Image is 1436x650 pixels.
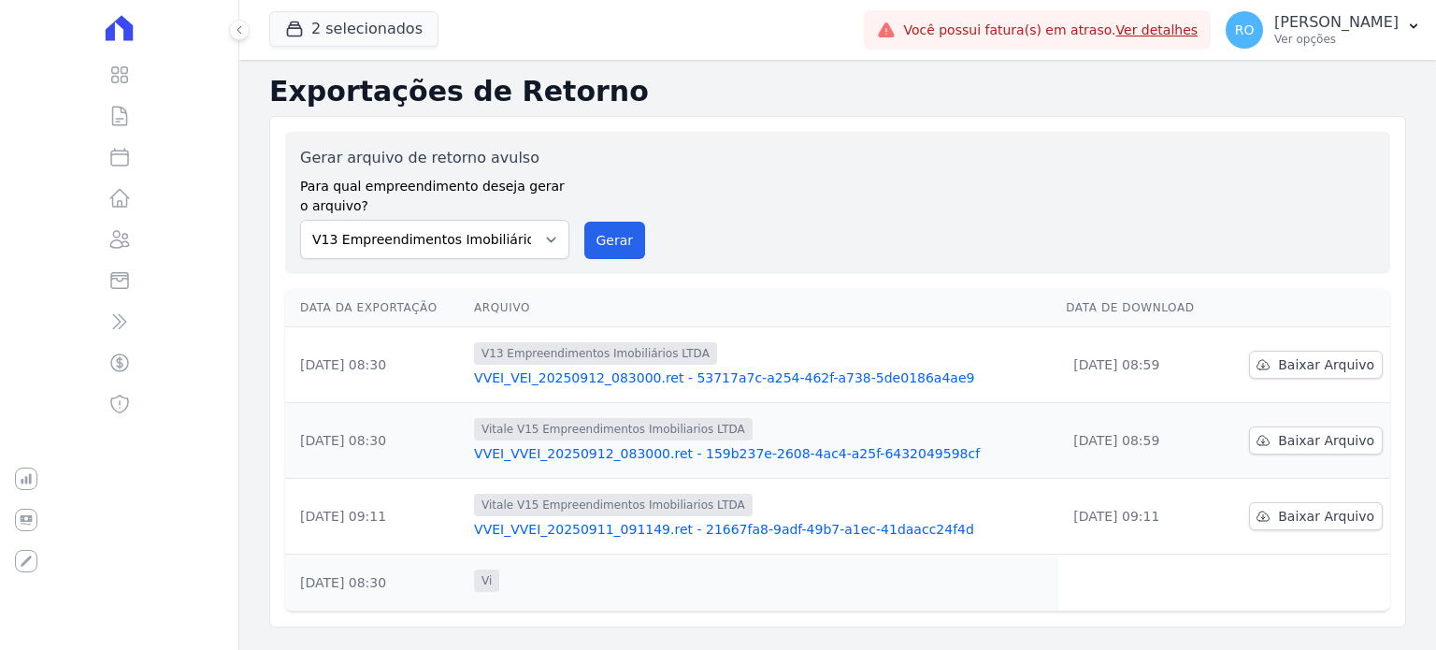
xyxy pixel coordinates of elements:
td: [DATE] 09:11 [285,479,467,555]
td: [DATE] 08:30 [285,555,467,612]
button: RO [PERSON_NAME] Ver opções [1211,4,1436,56]
a: Ver detalhes [1116,22,1199,37]
span: V13 Empreendimentos Imobiliários LTDA [474,342,717,365]
span: Vitale V15 Empreendimentos Imobiliarios LTDA [474,494,753,516]
a: VVEI_VVEI_20250911_091149.ret - 21667fa8-9adf-49b7-a1ec-41daacc24f4d [474,520,1051,539]
span: Baixar Arquivo [1278,507,1374,526]
a: Baixar Arquivo [1249,426,1383,455]
a: Baixar Arquivo [1249,502,1383,530]
h2: Exportações de Retorno [269,75,1406,108]
td: [DATE] 08:30 [285,403,467,479]
td: [DATE] 09:11 [1058,479,1221,555]
a: VVEI_VEI_20250912_083000.ret - 53717a7c-a254-462f-a738-5de0186a4ae9 [474,368,1051,387]
th: Data de Download [1058,289,1221,327]
label: Para qual empreendimento deseja gerar o arquivo? [300,169,569,216]
th: Data da Exportação [285,289,467,327]
td: [DATE] 08:30 [285,327,467,403]
span: RO [1235,23,1255,36]
td: [DATE] 08:59 [1058,403,1221,479]
p: [PERSON_NAME] [1274,13,1399,32]
td: [DATE] 08:59 [1058,327,1221,403]
label: Gerar arquivo de retorno avulso [300,147,569,169]
span: Baixar Arquivo [1278,431,1374,450]
span: Vi [474,570,499,592]
span: Vitale V15 Empreendimentos Imobiliarios LTDA [474,418,753,441]
span: Você possui fatura(s) em atraso. [903,21,1198,40]
a: Baixar Arquivo [1249,351,1383,379]
span: Baixar Arquivo [1278,355,1374,374]
button: 2 selecionados [269,11,438,47]
p: Ver opções [1274,32,1399,47]
a: VVEI_VVEI_20250912_083000.ret - 159b237e-2608-4ac4-a25f-6432049598cf [474,444,1051,463]
th: Arquivo [467,289,1058,327]
button: Gerar [584,222,646,259]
